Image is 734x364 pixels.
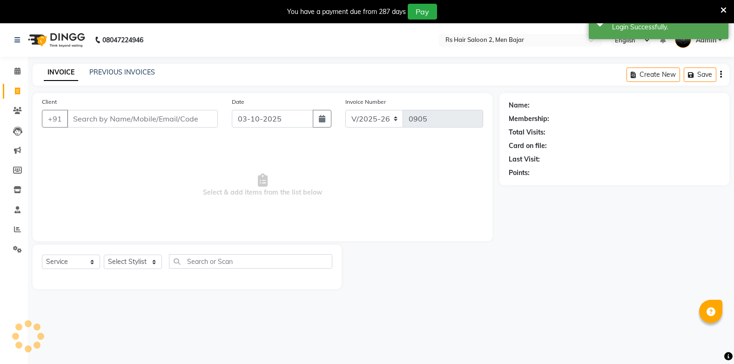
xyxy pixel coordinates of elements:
[626,67,680,82] button: Create New
[509,114,549,124] div: Membership:
[42,110,68,128] button: +91
[287,7,406,17] div: You have a payment due from 287 days
[509,128,545,137] div: Total Visits:
[67,110,218,128] input: Search by Name/Mobile/Email/Code
[509,101,530,110] div: Name:
[696,35,716,45] span: Admin
[408,4,437,20] button: Pay
[345,98,386,106] label: Invoice Number
[684,67,716,82] button: Save
[675,32,691,48] img: Admin
[612,22,721,32] div: Login Successfully.
[24,27,88,53] img: logo
[509,155,540,164] div: Last Visit:
[89,68,155,76] a: PREVIOUS INVOICES
[509,168,530,178] div: Points:
[102,27,143,53] b: 08047224946
[42,98,57,106] label: Client
[169,254,332,269] input: Search or Scan
[509,141,547,151] div: Card on file:
[232,98,244,106] label: Date
[42,139,483,232] span: Select & add items from the list below
[44,64,78,81] a: INVOICE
